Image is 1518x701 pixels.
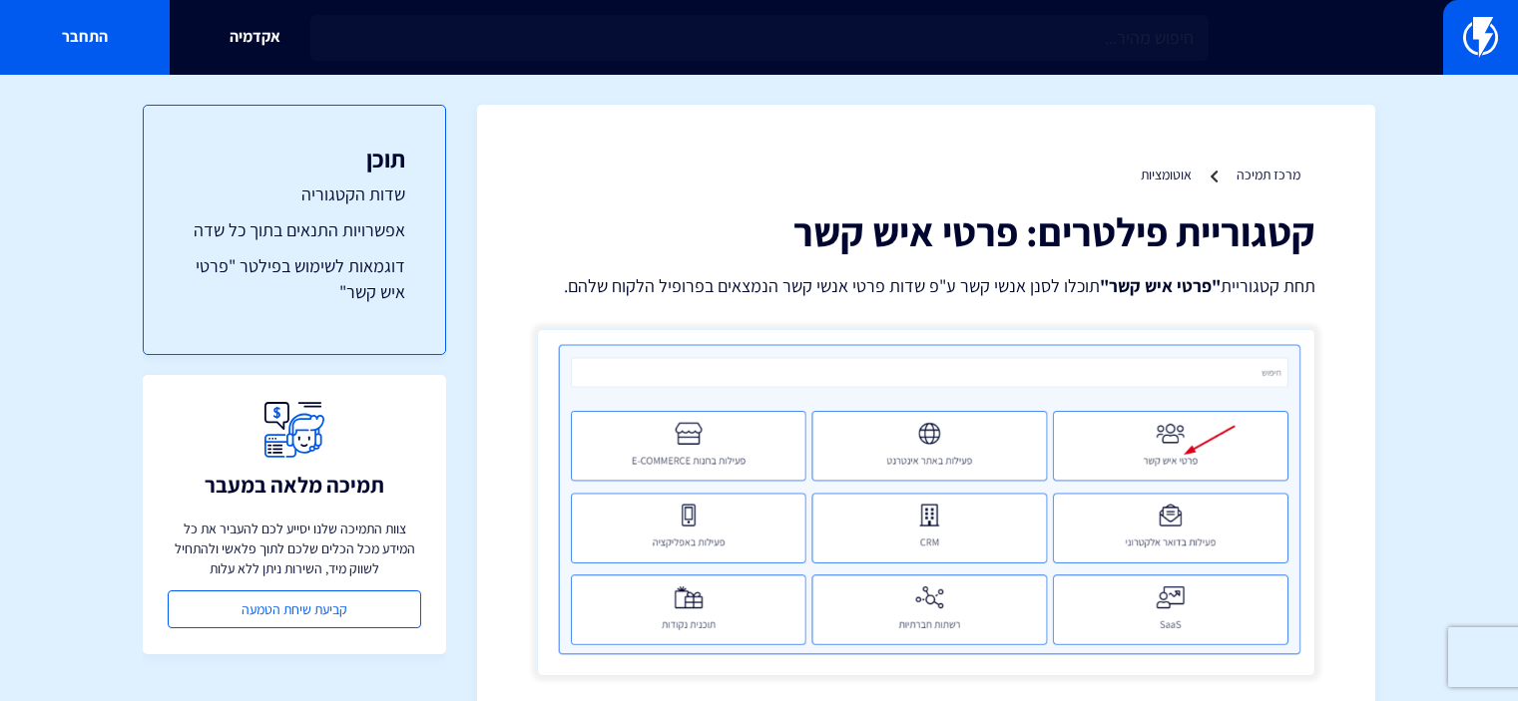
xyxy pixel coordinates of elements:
h3: תוכן [184,146,405,172]
a: אפשרויות התנאים בתוך כל שדה [184,217,405,243]
p: צוות התמיכה שלנו יסייע לכם להעביר את כל המידע מכל הכלים שלכם לתוך פלאשי ולהתחיל לשווק מיד, השירות... [168,519,421,578]
a: קביעת שיחת הטמעה [168,590,421,628]
h3: תמיכה מלאה במעבר [205,473,384,497]
strong: "פרטי איש קשר" [1100,274,1221,297]
input: חיפוש מהיר... [310,15,1209,61]
a: אוטומציות [1141,166,1192,183]
a: דוגמאות לשימוש בפילטר "פרטי איש קשר" [184,253,405,304]
a: מרכז תמיכה [1237,166,1300,183]
h1: קטגוריית פילטרים: פרטי איש קשר [537,209,1315,253]
p: תחת קטגוריית תוכלו לסנן אנשי קשר ע"פ שדות פרטי אנשי קשר הנמצאים בפרופיל הלקוח שלהם. [537,273,1315,299]
a: שדות הקטגוריה [184,181,405,207]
